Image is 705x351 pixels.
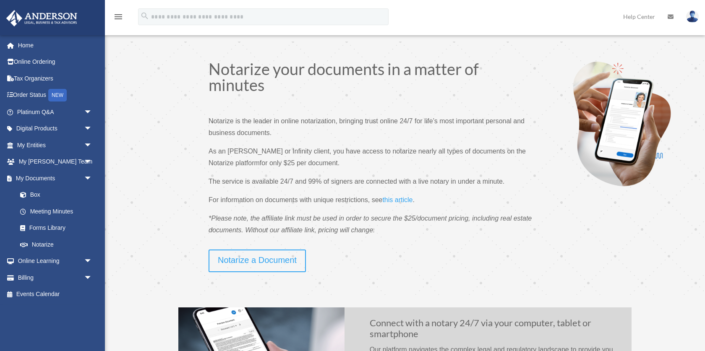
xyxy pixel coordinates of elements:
[12,236,101,253] a: Notarize
[84,153,101,171] span: arrow_drop_down
[6,153,105,170] a: My [PERSON_NAME] Teamarrow_drop_down
[84,269,101,286] span: arrow_drop_down
[209,148,526,166] span: As an [PERSON_NAME] or Infinity client, you have access to notarize nearly all types of documents...
[6,37,105,54] a: Home
[209,61,535,97] h1: Notarize your documents in a matter of minutes
[209,117,525,136] span: Notarize is the leader in online notarization, bringing trust online 24/7 for life’s most importa...
[6,87,105,104] a: Order StatusNEW
[84,170,101,187] span: arrow_drop_down
[370,317,619,344] h2: Connect with a notary 24/7 via your computer, tablet or smartphone
[48,89,67,101] div: NEW
[382,196,413,208] a: this article
[84,104,101,121] span: arrow_drop_down
[6,269,105,286] a: Billingarrow_drop_down
[260,159,339,166] span: for only $25 per document.
[6,104,105,120] a: Platinum Q&Aarrow_drop_down
[140,11,149,21] i: search
[6,70,105,87] a: Tax Organizers
[6,120,105,137] a: Digital Productsarrow_drop_down
[209,178,504,185] span: The service is available 24/7 and 99% of signers are connected with a live notary in under a minute.
[113,15,123,22] a: menu
[84,253,101,270] span: arrow_drop_down
[12,187,105,203] a: Box
[686,10,699,23] img: User Pic
[6,253,105,270] a: Online Learningarrow_drop_down
[570,61,674,187] img: Notarize-hero
[113,12,123,22] i: menu
[12,203,105,220] a: Meeting Minutes
[209,250,306,272] a: Notarize a Document
[6,54,105,70] a: Online Ordering
[6,286,105,303] a: Events Calendar
[12,220,105,237] a: Forms Library
[84,137,101,154] span: arrow_drop_down
[209,215,532,234] span: *Please note, the affiliate link must be used in order to secure the $25/document pricing, includ...
[413,196,414,203] span: .
[209,196,382,203] span: For information on documents with unique restrictions, see
[4,10,80,26] img: Anderson Advisors Platinum Portal
[6,137,105,153] a: My Entitiesarrow_drop_down
[382,196,413,203] span: this article
[6,170,105,187] a: My Documentsarrow_drop_down
[84,120,101,138] span: arrow_drop_down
